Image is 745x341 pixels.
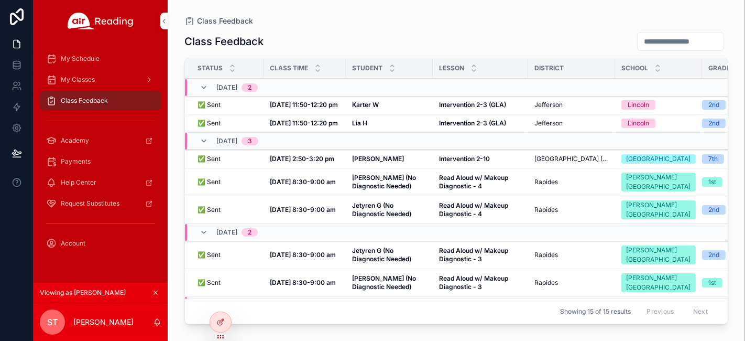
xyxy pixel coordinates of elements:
[198,119,257,127] a: ✅ Sent
[621,154,696,164] a: [GEOGRAPHIC_DATA]
[198,119,221,127] span: ✅ Sent
[198,251,221,259] span: ✅ Sent
[534,155,609,163] a: [GEOGRAPHIC_DATA] (JVPS)
[534,206,609,214] a: Rapides
[270,155,339,163] a: [DATE] 2:50-3:20 pm
[270,119,339,127] a: [DATE] 11:50-12:20 pm
[352,201,411,218] strong: Jetyren G (No Diagnostic Needed)
[198,101,221,109] span: ✅ Sent
[40,194,161,213] a: Request Substitutes
[627,273,691,292] div: [PERSON_NAME][GEOGRAPHIC_DATA]
[198,64,223,72] span: Status
[352,247,426,263] a: Jetyren G (No Diagnostic Needed)
[534,251,609,259] a: Rapides
[352,201,426,218] a: Jetyren G (No Diagnostic Needed)
[628,100,649,110] div: Lincoln
[439,274,522,291] a: Read Aloud w/ Makeup Diagnostic - 3
[270,119,338,127] strong: [DATE] 11:50-12:20 pm
[627,200,691,219] div: [PERSON_NAME][GEOGRAPHIC_DATA]
[270,155,334,163] strong: [DATE] 2:50-3:20 pm
[621,100,696,110] a: Lincoln
[61,178,96,187] span: Help Center
[270,178,336,186] strong: [DATE] 8:30-9:00 am
[534,178,558,186] span: Rapides
[708,64,730,72] span: Grade
[198,206,221,214] span: ✅ Sent
[708,205,719,215] div: 2nd
[352,274,426,291] a: [PERSON_NAME] (No Diagnostic Needed)
[352,174,426,190] a: [PERSON_NAME] (No Diagnostic Needed)
[627,246,691,264] div: [PERSON_NAME][GEOGRAPHIC_DATA]
[270,279,336,286] strong: [DATE] 8:30-9:00 am
[621,246,696,264] a: [PERSON_NAME][GEOGRAPHIC_DATA]
[61,76,95,84] span: My Classes
[270,251,339,259] a: [DATE] 8:30-9:00 am
[439,274,510,291] strong: Read Aloud w/ Makeup Diagnostic - 3
[439,155,522,163] a: Intervention 2-10
[627,173,691,191] div: [PERSON_NAME][GEOGRAPHIC_DATA]
[270,251,336,259] strong: [DATE] 8:30-9:00 am
[40,70,161,89] a: My Classes
[534,279,609,287] a: Rapides
[708,154,718,164] div: 7th
[61,136,89,145] span: Academy
[534,251,558,259] span: Rapides
[198,279,257,287] a: ✅ Sent
[198,155,257,163] a: ✅ Sent
[621,173,696,191] a: [PERSON_NAME][GEOGRAPHIC_DATA]
[534,64,564,72] span: District
[216,228,237,237] span: [DATE]
[40,289,126,297] span: Viewing as [PERSON_NAME]
[47,316,58,328] span: ST
[270,101,338,109] strong: [DATE] 11:50-12:20 pm
[628,119,649,128] div: Lincoln
[439,64,464,72] span: Lesson
[439,155,490,163] strong: Intervention 2-10
[68,13,134,29] img: App logo
[198,251,257,259] a: ✅ Sent
[534,119,609,127] a: Jefferson
[61,55,100,63] span: My Schedule
[73,317,134,327] p: [PERSON_NAME]
[439,247,522,263] a: Read Aloud w/ Makeup Diagnostic - 3
[439,201,522,218] a: Read Aloud w/ Makeup Diagnostic - 4
[627,154,691,164] div: [GEOGRAPHIC_DATA]
[184,34,264,49] h1: Class Feedback
[534,206,558,214] span: Rapides
[439,119,506,127] strong: Intervention 2-3 (GLA)
[352,274,418,291] strong: [PERSON_NAME] (No Diagnostic Needed)
[352,247,411,263] strong: Jetyren G (No Diagnostic Needed)
[352,119,367,127] strong: Lia H
[439,174,510,190] strong: Read Aloud w/ Makeup Diagnostic - 4
[621,119,696,128] a: Lincoln
[198,155,221,163] span: ✅ Sent
[352,155,426,163] a: [PERSON_NAME]
[40,91,161,110] a: Class Feedback
[40,49,161,68] a: My Schedule
[40,131,161,150] a: Academy
[270,206,339,214] a: [DATE] 8:30-9:00 am
[534,101,609,109] a: Jefferson
[439,101,522,109] a: Intervention 2-3 (GLA)
[708,100,719,110] div: 2nd
[708,177,716,187] div: 1st
[352,155,404,163] strong: [PERSON_NAME]
[270,178,339,186] a: [DATE] 8:30-9:00 am
[40,234,161,253] a: Account
[708,278,716,287] div: 1st
[198,206,257,214] a: ✅ Sent
[197,16,253,26] span: Class Feedback
[40,152,161,171] a: Payments
[61,239,85,248] span: Account
[184,16,253,26] a: Class Feedback
[439,119,522,127] a: Intervention 2-3 (GLA)
[708,119,719,128] div: 2nd
[198,178,221,186] span: ✅ Sent
[352,101,379,109] strong: Karter W
[352,119,426,127] a: Lia H
[439,201,510,218] strong: Read Aloud w/ Makeup Diagnostic - 4
[270,101,339,109] a: [DATE] 11:50-12:20 pm
[34,42,168,267] div: scrollable content
[61,199,119,208] span: Request Substitutes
